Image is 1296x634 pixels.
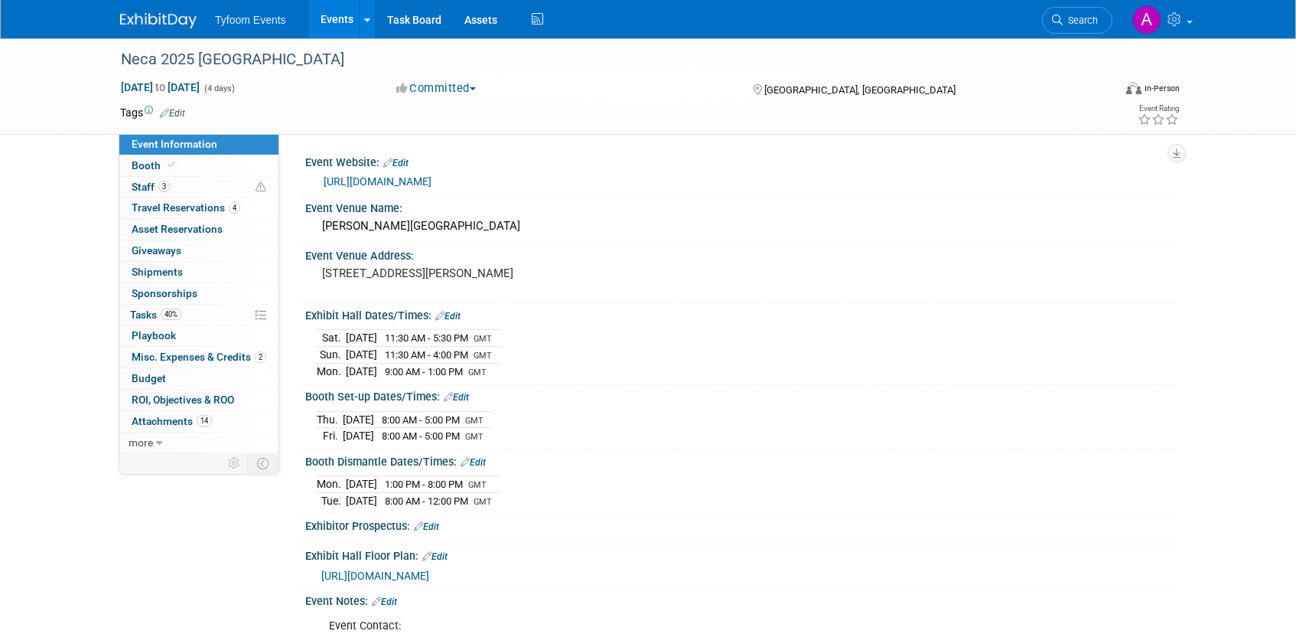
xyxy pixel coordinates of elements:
[305,450,1176,470] div: Booth Dismantle Dates/Times:
[317,476,346,493] td: Mon.
[119,240,278,261] a: Giveaways
[305,304,1176,324] div: Exhibit Hall Dates/Times:
[322,266,651,280] pre: [STREET_ADDRESS][PERSON_NAME]
[385,479,463,490] span: 1:00 PM - 8:00 PM
[130,309,181,321] span: Tasks
[132,138,217,150] span: Event Information
[305,151,1176,171] div: Event Website:
[317,492,346,508] td: Tue.
[1063,15,1098,26] span: Search
[343,428,374,444] td: [DATE]
[132,159,178,172] span: Booth
[119,347,278,368] a: Misc. Expenses & Credits2
[120,13,197,28] img: ExhibitDay
[248,453,279,473] td: Toggle Event Tabs
[382,430,460,442] span: 8:00 AM - 5:00 PM
[346,476,377,493] td: [DATE]
[468,480,487,490] span: GMT
[119,433,278,453] a: more
[385,366,463,377] span: 9:00 AM - 1:00 PM
[1042,7,1112,34] a: Search
[383,158,409,168] a: Edit
[132,394,234,406] span: ROI, Objectives & ROO
[256,181,266,194] span: Potential Scheduling Conflict -- at least one attendee is tagged in another overlapping event.
[461,457,486,468] a: Edit
[1126,82,1141,94] img: Format-Inperson.png
[197,415,212,426] span: 14
[119,305,278,325] a: Tasks40%
[346,330,377,347] td: [DATE]
[317,428,343,444] td: Fri.
[132,287,197,299] span: Sponsorships
[414,521,439,532] a: Edit
[215,14,286,26] span: Tyfoom Events
[132,223,223,235] span: Asset Reservations
[324,175,431,188] a: [URL][DOMAIN_NAME]
[119,155,278,176] a: Booth
[129,436,153,449] span: more
[346,492,377,508] td: [DATE]
[119,368,278,389] a: Budget
[119,262,278,283] a: Shipments
[385,332,468,344] span: 11:30 AM - 5:30 PM
[305,544,1176,564] div: Exhibit Hall Floor Plan:
[317,214,1164,238] div: [PERSON_NAME][GEOGRAPHIC_DATA]
[764,84,956,96] span: [GEOGRAPHIC_DATA], [GEOGRAPHIC_DATA]
[132,181,170,193] span: Staff
[132,415,212,427] span: Attachments
[158,181,170,192] span: 3
[385,349,468,361] span: 11:30 AM - 4:00 PM
[120,80,200,94] span: [DATE] [DATE]
[321,570,429,582] a: [URL][DOMAIN_NAME]
[474,334,492,344] span: GMT
[346,347,377,364] td: [DATE]
[1138,105,1179,113] div: Event Rating
[160,108,185,119] a: Edit
[385,495,468,507] span: 8:00 AM - 12:00 PM
[343,411,374,428] td: [DATE]
[1022,80,1180,103] div: Event Format
[119,219,278,240] a: Asset Reservations
[435,311,461,322] a: Edit
[317,411,343,428] td: Thu.
[229,202,240,214] span: 4
[119,283,278,304] a: Sponsorships
[468,368,487,377] span: GMT
[317,347,346,364] td: Sun.
[305,197,1176,216] div: Event Venue Name:
[221,453,248,473] td: Personalize Event Tab Strip
[119,411,278,432] a: Attachments14
[346,363,377,379] td: [DATE]
[116,46,1089,74] div: Neca 2025 [GEOGRAPHIC_DATA]
[119,177,278,198] a: Staff3
[132,266,183,278] span: Shipments
[465,416,484,426] span: GMT
[474,351,492,361] span: GMT
[465,432,484,442] span: GMT
[132,372,166,384] span: Budget
[382,414,460,426] span: 8:00 AM - 5:00 PM
[203,83,235,93] span: (4 days)
[444,392,469,403] a: Edit
[391,80,482,96] button: Committed
[168,161,175,169] i: Booth reservation complete
[161,309,181,320] span: 40%
[132,201,240,214] span: Travel Reservations
[255,351,266,363] span: 2
[1144,83,1180,94] div: In-Person
[422,551,448,562] a: Edit
[119,325,278,346] a: Playbook
[305,385,1176,405] div: Booth Set-up Dates/Times:
[474,497,492,507] span: GMT
[119,390,278,410] a: ROI, Objectives & ROO
[305,515,1176,534] div: Exhibitor Prospectus:
[153,81,168,93] span: to
[119,198,278,218] a: Travel Reservations4
[132,351,266,363] span: Misc. Expenses & Credits
[120,105,185,120] td: Tags
[119,134,278,155] a: Event Information
[1132,5,1161,34] img: Angie Nichols
[132,244,181,257] span: Giveaways
[305,590,1176,609] div: Event Notes:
